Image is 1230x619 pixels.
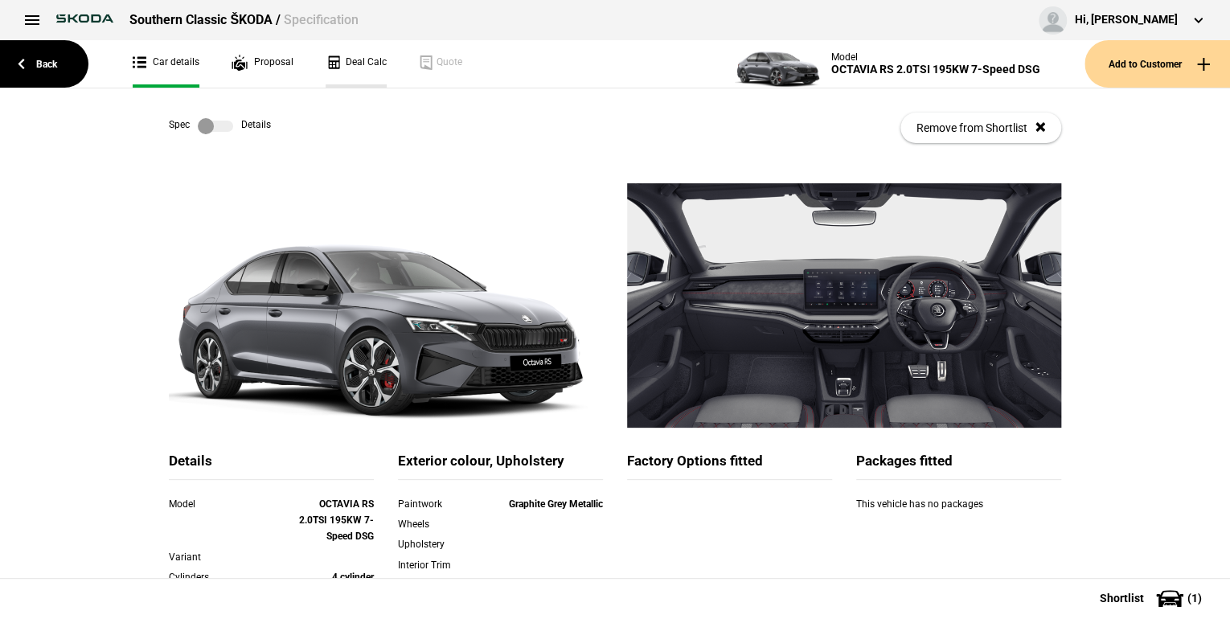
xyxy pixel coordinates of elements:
[1187,592,1202,604] span: ( 1 )
[169,549,292,565] div: Variant
[169,569,292,585] div: Cylinders
[831,51,1040,63] div: Model
[169,118,271,134] div: Spec Details
[1084,40,1230,88] button: Add to Customer
[169,452,374,480] div: Details
[627,452,832,480] div: Factory Options fitted
[900,113,1061,143] button: Remove from Shortlist
[133,40,199,88] a: Car details
[398,516,480,532] div: Wheels
[856,496,1061,528] div: This vehicle has no packages
[299,498,374,543] strong: OCTAVIA RS 2.0TSI 195KW 7-Speed DSG
[332,572,374,583] strong: 4 cylinder
[1075,12,1178,28] div: Hi, [PERSON_NAME]
[398,452,603,480] div: Exterior colour, Upholstery
[48,6,121,31] img: skoda.png
[284,12,359,27] span: Specification
[326,40,387,88] a: Deal Calc
[129,11,359,29] div: Southern Classic ŠKODA /
[509,498,603,510] strong: Graphite Grey Metallic
[831,63,1040,76] div: OCTAVIA RS 2.0TSI 195KW 7-Speed DSG
[1100,592,1144,604] span: Shortlist
[1076,578,1230,618] button: Shortlist(1)
[169,496,292,512] div: Model
[398,496,480,512] div: Paintwork
[398,557,480,573] div: Interior Trim
[398,536,480,552] div: Upholstery
[232,40,293,88] a: Proposal
[856,452,1061,480] div: Packages fitted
